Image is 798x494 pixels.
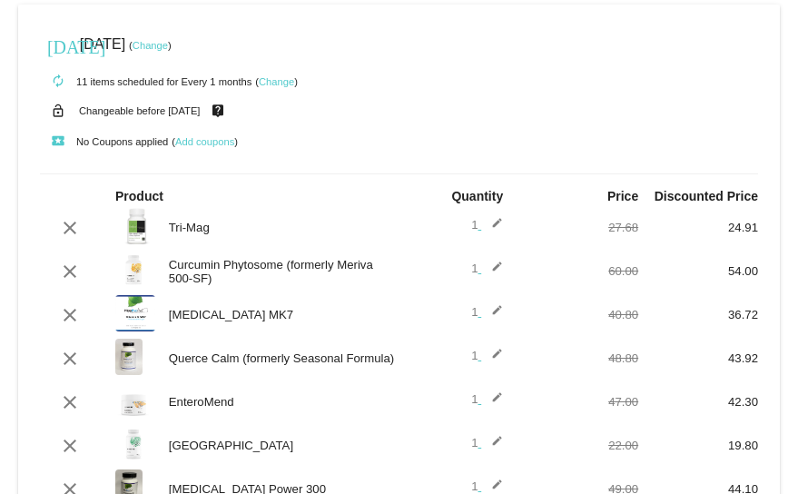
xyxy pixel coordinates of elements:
mat-icon: local_play [47,131,69,153]
div: 36.72 [638,308,758,321]
div: 48.80 [518,351,638,365]
mat-icon: lock_open [47,99,69,123]
mat-icon: edit [481,304,503,326]
div: 43.92 [638,351,758,365]
mat-icon: edit [481,435,503,457]
mat-icon: edit [481,217,503,239]
span: 1 [471,262,503,275]
img: Rhodiola-label.png [115,426,152,462]
mat-icon: live_help [207,99,229,123]
span: 1 [471,218,503,232]
a: Add coupons [175,136,234,147]
small: ( ) [255,76,298,87]
mat-icon: edit [481,391,503,413]
small: Changeable before [DATE] [79,105,201,116]
div: 40.80 [518,308,638,321]
span: 1 [471,479,503,493]
mat-icon: autorenew [47,71,69,93]
div: 47.00 [518,395,638,409]
div: EnteroMend [160,395,399,409]
span: 1 [471,436,503,450]
div: [GEOGRAPHIC_DATA] [160,439,399,452]
small: 11 items scheduled for Every 1 months [40,76,251,87]
div: 27.68 [518,221,638,234]
mat-icon: clear [59,391,81,413]
div: 24.91 [638,221,758,234]
div: Curcumin Phytosome (formerly Meriva 500-SF) [160,258,399,285]
mat-icon: clear [59,304,81,326]
img: Meriva-500-SF-label.png [115,252,152,288]
div: Querce Calm (formerly Seasonal Formula) [160,351,399,365]
strong: Quantity [451,189,503,203]
small: ( ) [129,40,172,51]
mat-icon: edit [481,261,503,282]
mat-icon: clear [59,435,81,457]
div: 54.00 [638,264,758,278]
small: ( ) [172,136,238,147]
small: No Coupons applied [40,136,168,147]
div: 22.00 [518,439,638,452]
a: Change [133,40,168,51]
mat-icon: edit [481,348,503,370]
mat-icon: [DATE] [47,35,69,56]
div: 60.00 [518,264,638,278]
div: [MEDICAL_DATA] MK7 [160,308,399,321]
mat-icon: clear [59,261,81,282]
div: 19.80 [638,439,758,452]
span: 1 [471,349,503,362]
strong: Product [115,189,163,203]
img: Vitamin-K-MK7-label.png [115,295,154,331]
div: 42.30 [638,395,758,409]
span: 1 [471,392,503,406]
span: 1 [471,305,503,319]
div: Tri-Mag [160,221,399,234]
strong: Price [607,189,638,203]
strong: Discounted Price [655,189,758,203]
img: Enteromend-label.png [115,382,152,419]
mat-icon: clear [59,348,81,370]
img: Tri-Mag-300-label.png [115,208,159,244]
a: Change [259,76,294,87]
img: Querce-Calm-label-scaled-e1678803996232.jpg [115,339,143,375]
mat-icon: clear [59,217,81,239]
